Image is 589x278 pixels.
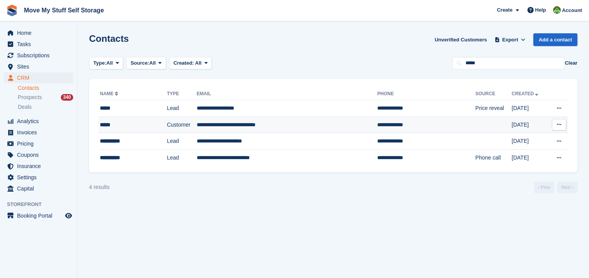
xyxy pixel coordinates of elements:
span: Analytics [17,116,64,127]
span: Export [502,36,518,44]
a: menu [4,138,73,149]
a: menu [4,161,73,172]
a: menu [4,127,73,138]
span: Type: [93,59,106,67]
span: Tasks [17,39,64,50]
td: Lead [167,149,197,166]
span: Home [17,27,64,38]
a: menu [4,116,73,127]
span: Booking Portal [17,210,64,221]
div: 4 results [89,183,110,191]
span: Settings [17,172,64,183]
a: Name [100,91,120,96]
h1: Contacts [89,33,129,44]
span: Coupons [17,149,64,160]
td: Customer [167,117,197,133]
a: Next [557,182,577,193]
img: Joel Booth [553,6,561,14]
a: menu [4,50,73,61]
span: Subscriptions [17,50,64,61]
a: menu [4,72,73,83]
a: Deals [18,103,73,111]
td: [DATE] [512,149,548,166]
span: All [195,60,202,66]
a: Move My Stuff Self Storage [21,4,107,17]
img: stora-icon-8386f47178a22dfd0bd8f6a31ec36ba5ce8667c1dd55bd0f319d3a0aa187defe.svg [6,5,18,16]
button: Type: All [89,57,123,70]
span: Prospects [18,94,42,101]
td: Lead [167,100,197,117]
td: [DATE] [512,117,548,133]
span: Deals [18,103,32,111]
th: Source [475,88,512,100]
span: All [149,59,156,67]
a: menu [4,27,73,38]
span: Pricing [17,138,64,149]
a: menu [4,39,73,50]
button: Export [493,33,527,46]
span: Create [497,6,512,14]
th: Phone [377,88,475,100]
a: menu [4,149,73,160]
td: [DATE] [512,133,548,150]
a: Contacts [18,84,73,92]
a: Add a contact [533,33,577,46]
nav: Page [532,182,579,193]
span: Source: [131,59,149,67]
a: menu [4,61,73,72]
td: Lead [167,133,197,150]
a: menu [4,210,73,221]
a: menu [4,172,73,183]
a: Prospects 340 [18,93,73,101]
button: Source: All [126,57,166,70]
span: CRM [17,72,64,83]
span: Help [535,6,546,14]
th: Type [167,88,197,100]
a: Created [512,91,540,96]
span: Sites [17,61,64,72]
div: 340 [61,94,73,101]
td: Phone call [475,149,512,166]
th: Email [197,88,377,100]
a: Unverified Customers [431,33,490,46]
button: Clear [565,59,577,67]
td: Price reveal [475,100,512,117]
td: [DATE] [512,100,548,117]
span: Storefront [7,201,77,208]
a: Previous [534,182,554,193]
a: Preview store [64,211,73,220]
span: Created: [173,60,194,66]
span: Account [562,7,582,14]
button: Created: All [169,57,212,70]
span: Invoices [17,127,64,138]
a: menu [4,183,73,194]
span: Insurance [17,161,64,172]
span: All [106,59,113,67]
span: Capital [17,183,64,194]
